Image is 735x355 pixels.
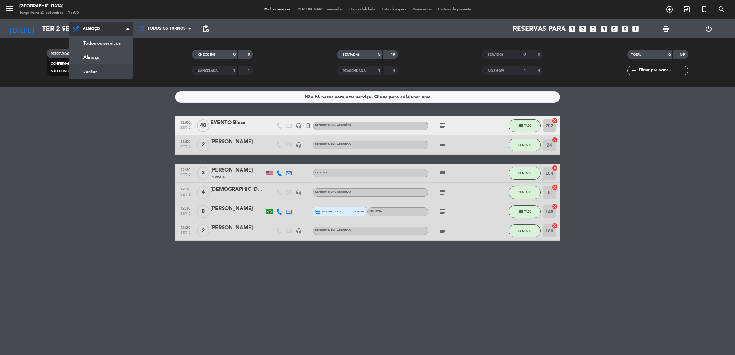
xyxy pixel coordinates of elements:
[197,186,209,199] span: 4
[69,64,133,79] a: Jantar
[390,52,397,57] strong: 19
[680,52,687,57] strong: 59
[538,68,542,73] strong: 4
[488,69,504,72] span: NO-SHOW
[233,68,236,73] strong: 1
[177,231,193,238] span: set 2
[305,93,431,101] div: Não há notas para este serviço. Clique para adicionar uma
[378,68,381,73] strong: 1
[19,10,79,16] div: Terça-feira 2. setembro - 17:05
[177,118,193,126] span: 12:00
[198,53,215,56] span: CHECK INS
[435,8,474,11] span: Cartões de presente
[552,203,558,210] i: cancel
[261,8,293,11] span: Minhas reservas
[315,124,351,127] span: Nenhum menu atribuído
[296,123,301,129] i: headset_mic
[552,117,558,124] i: cancel
[197,119,209,132] span: 40
[198,69,218,72] span: CANCELADA
[439,189,447,196] i: subject
[631,53,641,56] span: TOTAL
[177,126,193,133] span: set 2
[60,25,67,33] i: arrow_drop_down
[369,210,382,213] span: Externa
[177,212,193,219] span: set 2
[210,224,265,232] div: [PERSON_NAME]
[343,53,360,56] span: SENTADAS
[315,229,351,232] span: Nenhum menu atribuído
[177,145,193,152] span: set 2
[630,67,638,74] i: filter_list
[315,209,321,215] i: credit_card
[293,8,346,11] span: [PERSON_NAME] semeadas
[621,25,629,33] i: looks_6
[210,119,265,127] div: EVENTO Bless
[610,25,619,33] i: looks_5
[202,25,210,33] span: pending_actions
[552,223,558,229] i: cancel
[600,25,608,33] i: looks_4
[378,8,410,11] span: Lista de espera
[513,25,566,33] span: Reservas para
[518,124,531,127] span: SENTADO
[233,52,236,57] strong: 0
[177,173,193,181] span: set 2
[509,186,541,199] button: SENTADO
[296,190,301,195] i: headset_mic
[552,137,558,143] i: cancel
[518,171,531,175] span: SENTADO
[662,25,670,33] span: print
[5,22,39,36] i: [DATE]
[355,209,364,214] span: stripe
[210,166,265,174] div: [PERSON_NAME]
[177,166,193,173] span: 12:30
[552,184,558,190] i: cancel
[631,25,640,33] i: add_box
[410,8,435,11] span: Pré-acessos
[248,52,251,57] strong: 0
[315,191,351,193] span: Nenhum menu atribuído
[296,142,301,148] i: headset_mic
[315,209,341,215] span: master * 1853
[177,185,193,192] span: 12:30
[509,139,541,151] button: SENTADO
[197,167,209,180] span: 3
[378,52,381,57] strong: 5
[346,8,378,11] span: Disponibilidade
[51,70,78,73] span: NÃO CONFIRMAR
[439,122,447,130] i: subject
[509,205,541,218] button: SENTADO
[343,69,366,72] span: REAGENDADA
[579,25,587,33] i: looks_two
[718,5,725,13] i: search
[315,172,327,174] span: Externa
[509,167,541,180] button: SENTADO
[518,143,531,147] span: SENTADO
[518,229,531,232] span: SENTADO
[518,190,531,194] span: SENTADO
[439,208,447,216] i: subject
[69,36,133,50] a: Todos os serviços
[197,205,209,218] span: 8
[177,138,193,145] span: 12:00
[589,25,597,33] i: looks_3
[638,67,688,74] input: Filtrar por nome...
[210,185,265,194] div: [DEMOGRAPHIC_DATA] - Radio Novabrasil
[197,224,209,237] span: 2
[19,3,79,10] div: [GEOGRAPHIC_DATA]
[523,68,526,73] strong: 1
[668,52,671,57] strong: 6
[439,141,447,149] i: subject
[666,5,673,13] i: add_circle_outline
[210,205,265,213] div: [PERSON_NAME]
[248,68,251,73] strong: 1
[197,139,209,151] span: 2
[538,52,542,57] strong: 0
[700,5,708,13] i: turned_in_not
[509,224,541,237] button: SENTADO
[552,165,558,171] i: cancel
[83,27,100,31] span: Almoço
[705,25,713,33] i: power_settings_new
[177,192,193,200] span: set 2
